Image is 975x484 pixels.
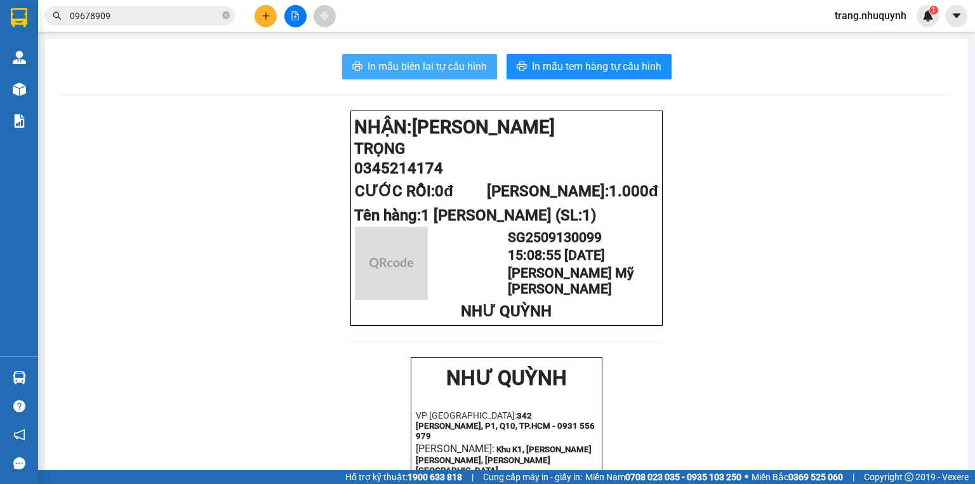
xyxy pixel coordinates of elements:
span: In mẫu tem hàng tự cấu hình [532,58,661,74]
span: file-add [291,11,300,20]
button: plus [255,5,277,27]
span: printer [517,61,527,73]
span: | [472,470,474,484]
button: caret-down [945,5,967,27]
span: 1 [931,6,936,15]
span: CƯỚC RỒI: [4,87,91,123]
span: CƯỚC RỒI: [355,182,453,200]
img: warehouse-icon [13,83,26,96]
span: Miền Nam [585,470,741,484]
span: caret-down [951,10,962,22]
strong: NHƯ QUỲNH [446,366,567,390]
p: VP [GEOGRAPHIC_DATA]: [416,410,597,441]
input: Tìm tên, số ĐT hoặc mã đơn [70,9,220,23]
strong: 0708 023 035 - 0935 103 250 [625,472,741,482]
span: 1) [582,206,596,224]
img: solution-icon [13,114,26,128]
span: NHƯ QUỲNH [461,302,552,320]
span: [PERSON_NAME] [412,116,555,138]
sup: 1 [929,6,938,15]
span: 1.000đ [609,182,658,200]
button: printerIn mẫu tem hàng tự cấu hình [507,54,672,79]
span: plus [262,11,270,20]
span: ⚪️ [745,474,748,480]
span: 0345214174 [354,159,443,177]
span: message [13,457,25,469]
span: SG2509130099 [508,229,602,245]
strong: 342 [PERSON_NAME], P1, Q10, TP.HCM - 0931 556 979 [416,411,595,441]
span: 0365586779 [4,67,93,84]
span: | [852,470,854,484]
span: search [53,11,62,20]
img: qr-code [355,227,428,300]
button: file-add [284,5,307,27]
span: [PERSON_NAME] [PERSON_NAME] [4,29,122,65]
span: Tên hàng: [354,206,596,224]
span: notification [13,429,25,441]
span: [PERSON_NAME] Mỹ [PERSON_NAME] [508,265,633,297]
strong: NHẬN: [4,6,204,27]
span: close-circle [222,11,230,19]
span: close-circle [222,10,230,22]
span: [PERSON_NAME] [62,6,204,27]
strong: NHẬN: [354,116,555,138]
span: question-circle [13,400,25,412]
span: printer [352,61,362,73]
span: trang.nhuquynh [825,8,917,24]
span: TRỌNG [354,140,405,158]
span: 1 [PERSON_NAME] (SL: [421,206,596,224]
span: [PERSON_NAME]: [487,182,658,200]
span: In mẫu biên lai tự cấu hình [368,58,487,74]
img: icon-new-feature [922,10,934,22]
button: aim [314,5,336,27]
strong: 0369 525 060 [788,472,843,482]
span: aim [320,11,329,20]
span: 0đ [435,182,453,200]
span: 15:08:55 [DATE] [508,247,605,263]
img: warehouse-icon [13,371,26,384]
strong: 1900 633 818 [408,472,462,482]
span: copyright [905,473,913,481]
span: Hỗ trợ kỹ thuật: [345,470,462,484]
img: warehouse-icon [13,51,26,64]
button: printerIn mẫu biên lai tự cấu hình [342,54,497,79]
span: Cung cấp máy in - giấy in: [483,470,582,484]
span: [PERSON_NAME]: [416,443,494,455]
img: logo-vxr [11,8,27,27]
span: Miền Bắc [752,470,843,484]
